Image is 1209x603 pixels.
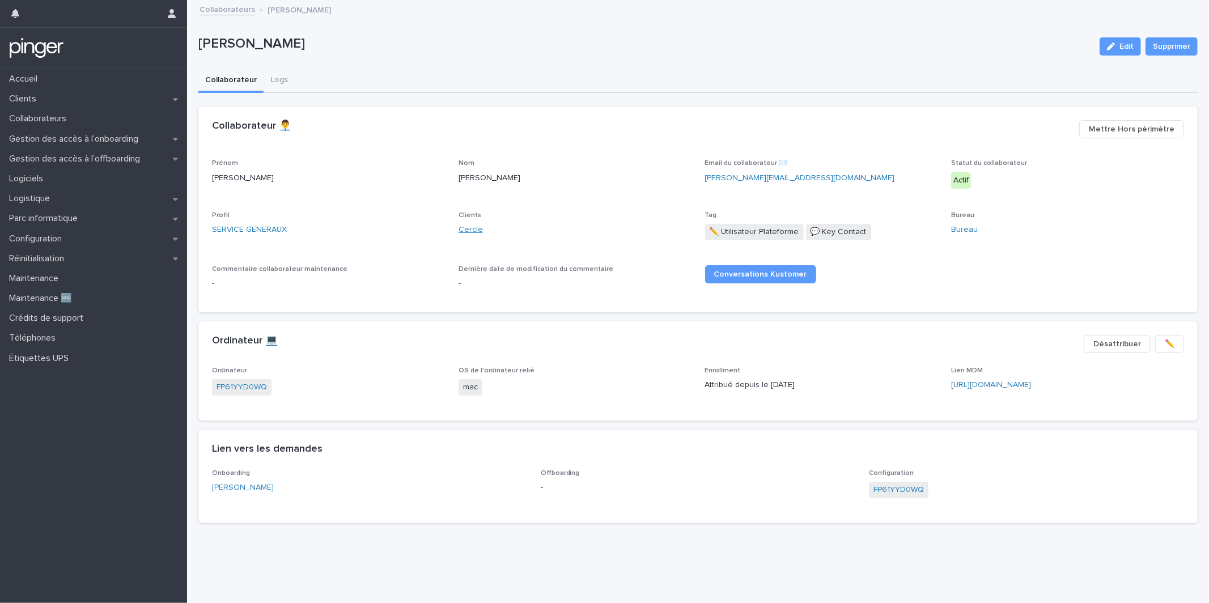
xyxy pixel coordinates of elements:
[5,233,71,244] p: Configuration
[459,278,692,290] p: -
[705,212,717,219] span: Tag
[459,224,483,236] a: Cercle
[1084,335,1151,353] button: Désattribuer
[1100,37,1141,56] button: Edit
[705,224,804,240] span: ✏️ Utilisateur Plateforme
[869,470,914,477] span: Configuration
[951,381,1031,389] a: [URL][DOMAIN_NAME]
[212,278,445,290] p: -
[212,482,274,494] a: [PERSON_NAME]
[951,172,971,189] div: Actif
[5,173,52,184] p: Logiciels
[1155,335,1184,353] button: ✏️
[212,160,238,167] span: Prénom
[198,36,1091,52] p: [PERSON_NAME]
[1153,41,1190,52] span: Supprimer
[5,213,87,224] p: Parc informatique
[541,470,580,477] span: Offboarding
[198,69,264,93] button: Collaborateur
[212,120,291,133] h2: Collaborateur 👨‍💼
[5,134,147,145] p: Gestion des accès à l’onboarding
[459,212,481,219] span: Clients
[1093,338,1141,350] span: Désattribuer
[1146,37,1198,56] button: Supprimer
[5,293,81,304] p: Maintenance 🆕
[705,160,788,167] span: Email du collaborateur ✉️
[459,160,474,167] span: Nom
[5,273,67,284] p: Maintenance
[1165,338,1174,350] span: ✏️
[541,482,856,494] p: -
[212,335,278,347] h2: Ordinateur 💻
[9,37,64,60] img: mTgBEunGTSyRkCgitkcU
[212,443,323,456] h2: Lien vers les demandes
[5,333,65,343] p: Téléphones
[268,3,331,15] p: [PERSON_NAME]
[217,381,267,393] a: FP61YYD0WQ
[705,265,816,283] a: Conversations Kustomer
[459,172,692,184] p: [PERSON_NAME]
[1079,120,1184,138] button: Mettre Hors périmètre
[951,212,974,219] span: Bureau
[705,367,741,374] span: Enrollment
[5,74,46,84] p: Accueil
[264,69,295,93] button: Logs
[705,379,938,391] p: Attribué depuis le [DATE]
[459,367,534,374] span: OS de l'ordinateur relié
[459,379,482,396] span: mac
[5,253,73,264] p: Réinitialisation
[212,224,287,236] a: SERVICE GENERAUX
[5,94,45,104] p: Clients
[951,367,983,374] span: Lien MDM
[806,224,871,240] span: 💬 Key Contact
[1089,124,1174,135] span: Mettre Hors périmètre
[5,193,59,204] p: Logistique
[1119,43,1134,50] span: Edit
[212,212,230,219] span: Profil
[459,266,613,273] span: Dernière date de modification du commentaire
[951,224,978,236] a: Bureau
[5,353,78,364] p: Étiquettes UPS
[5,313,92,324] p: Crédits de support
[951,160,1027,167] span: Statut du collaborateur
[5,154,149,164] p: Gestion des accès à l’offboarding
[212,266,347,273] span: Commentaire collaborateur maintenance
[873,484,924,496] a: FP61YYD0WQ
[714,270,807,278] span: Conversations Kustomer
[212,367,247,374] span: Ordinateur
[212,172,445,184] p: [PERSON_NAME]
[200,2,255,15] a: Collaborateurs
[5,113,75,124] p: Collaborateurs
[212,470,250,477] span: Onboarding
[705,174,895,182] a: [PERSON_NAME][EMAIL_ADDRESS][DOMAIN_NAME]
